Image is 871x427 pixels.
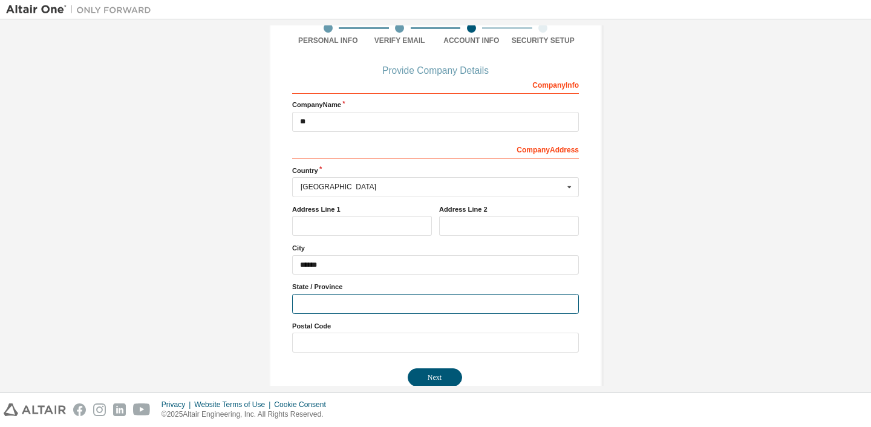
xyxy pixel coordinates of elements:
label: City [292,243,579,253]
div: Account Info [435,36,507,45]
img: facebook.svg [73,403,86,416]
div: Privacy [161,400,194,409]
div: Cookie Consent [274,400,333,409]
img: youtube.svg [133,403,151,416]
label: Company Name [292,100,579,109]
div: Personal Info [292,36,364,45]
div: Provide Company Details [292,67,579,74]
label: State / Province [292,282,579,292]
label: Address Line 1 [292,204,432,214]
div: Website Terms of Use [194,400,274,409]
label: Postal Code [292,321,579,331]
img: linkedin.svg [113,403,126,416]
div: Company Address [292,139,579,158]
div: Verify Email [364,36,436,45]
label: Country [292,166,579,175]
div: Security Setup [507,36,579,45]
div: Company Info [292,74,579,94]
img: Altair One [6,4,157,16]
p: © 2025 Altair Engineering, Inc. All Rights Reserved. [161,409,333,420]
img: altair_logo.svg [4,403,66,416]
button: Next [408,368,462,386]
img: instagram.svg [93,403,106,416]
div: [GEOGRAPHIC_DATA] [301,183,564,191]
label: Address Line 2 [439,204,579,214]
